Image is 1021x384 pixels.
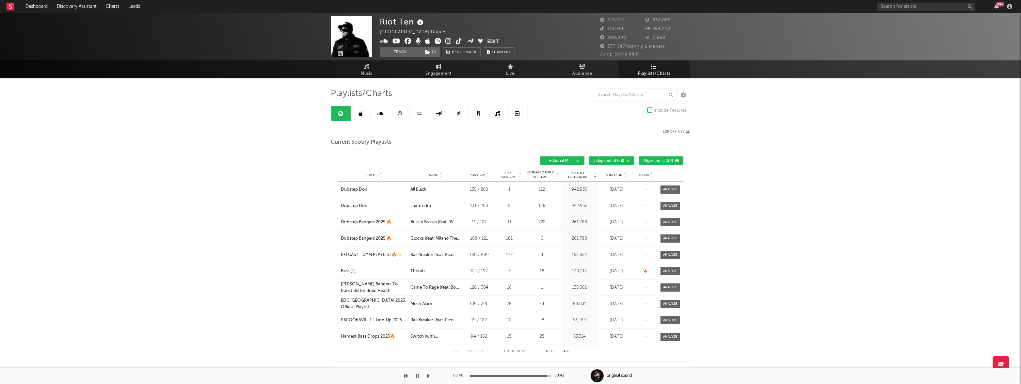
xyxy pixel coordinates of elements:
span: 159,748 [645,27,670,31]
a: [PERSON_NAME] Bangers To Boost Better Brain Health [341,281,407,294]
div: 261,788 [563,219,597,226]
div: [DATE] [600,317,633,324]
span: Music [361,70,373,78]
span: Benchmark [452,49,477,56]
button: Editorial(4) [540,156,584,165]
div: 112 [525,186,559,193]
div: Bussin Bussin (feat. JV Rhymes) [410,219,461,226]
div: Dubstep Don [341,186,368,193]
button: First [451,350,460,353]
div: Riot Ten [380,16,425,27]
div: 4 [525,252,559,258]
span: Summary [492,51,511,54]
span: Jump Score: 44.0 [600,52,639,56]
div: Dubstep Bangers 2025 🔥 [341,235,392,242]
input: Search for artists [877,3,975,11]
div: 155 / 200 [465,186,494,193]
div: 149,217 [563,268,597,275]
div: [DATE] [600,268,633,275]
span: Trend [638,173,649,177]
div: EDC [GEOGRAPHIC_DATA] 2025 Official Playlist [341,297,407,310]
div: 153,824 [563,252,597,258]
a: Audience [547,60,618,78]
button: (1) [421,47,440,57]
div: Switch (with [PERSON_NAME]) [410,333,461,340]
div: Hardest Bass Drops 2025🔥 [341,333,395,340]
div: [DATE] [600,333,633,340]
div: Dubstep Don [341,203,368,209]
button: 99+ [994,4,999,9]
div: [DATE] [600,235,633,242]
div: 19 / 182 [465,317,494,324]
a: Live [475,60,547,78]
a: Dubstep Bangers 2025 🔥 [341,235,407,242]
div: 53,484 [563,317,597,324]
a: Dubstep Bangers 2025 🔥 [341,219,407,226]
span: 377,647 Monthly Listeners [600,44,665,49]
span: Peak Position [497,171,518,179]
span: of [517,350,521,353]
a: Music [331,60,403,78]
span: Editorial ( 4 ) [545,159,575,163]
div: 11 / 121 [465,219,494,226]
span: Estimated Daily Streams [525,170,555,180]
span: Playlists/Charts [331,90,392,98]
span: Playlists/Charts [638,70,670,78]
div: [DATE] [600,219,633,226]
div: Bass.🚬 [341,268,356,275]
span: Independent ( 58 ) [594,159,625,163]
span: ( 1 ) [421,47,440,57]
div: 7 [497,268,522,275]
div: Rail Breaker (feat. Rico Act) - MONXX Remix [410,252,461,258]
button: Edit [487,38,499,46]
button: Summary [484,47,515,57]
input: Search Playlists/Charts [595,88,677,102]
div: 1 10 92 [497,348,533,356]
div: 53,314 [563,333,597,340]
button: Algorithmic(30) [639,156,683,165]
button: Export CSV [663,130,690,134]
div: 722 [525,219,559,226]
button: Independent(58) [589,156,634,165]
div: PAROOKAVILLE - Line-Up 2025 [341,317,402,324]
span: Live [506,70,515,78]
div: BELCAST - GYM PLAYLIST🔥✨ [341,252,402,258]
div: 94 / 162 [465,333,494,340]
a: Benchmark [443,47,481,57]
div: 101 [497,235,522,242]
div: 0 [525,235,559,242]
div: 28 [497,301,522,307]
div: 11 [497,219,522,226]
div: Threats [410,268,425,275]
div: All Black [410,186,426,193]
div: 122 / 197 [465,268,494,275]
a: BELCAST - GYM PLAYLIST🔥✨ [341,252,407,258]
span: Playlist [365,173,379,177]
a: Dubstep Don [341,203,407,209]
div: 108 / 121 [465,235,494,242]
a: Hardest Bass Drops 2025🔥 [341,333,407,340]
div: Rail Breaker (feat. Rico Act) [410,317,461,324]
div: 25 [525,333,559,340]
button: Last [562,350,570,353]
div: 00:42 [555,372,568,380]
span: Song [429,173,439,177]
button: Next [546,350,555,353]
div: 180 / 689 [465,252,494,258]
div: 172 [497,252,522,258]
div: 1 [497,186,522,193]
div: 106 / 290 [465,301,494,307]
div: 126 [525,203,559,209]
div: 00:40 [454,372,467,380]
span: Added On [606,173,623,177]
div: 12 [497,317,522,324]
span: 7,868 [645,36,665,40]
a: Bass.🚬 [341,268,407,275]
span: 119,714 [600,18,625,22]
div: Include Features [654,107,687,115]
div: [DATE] [600,284,633,291]
div: 99 + [996,2,1004,7]
a: PAROOKAVILLE - Line-Up 2025 [341,317,407,324]
div: Glocks (feat. Milano The Don) [410,235,461,242]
